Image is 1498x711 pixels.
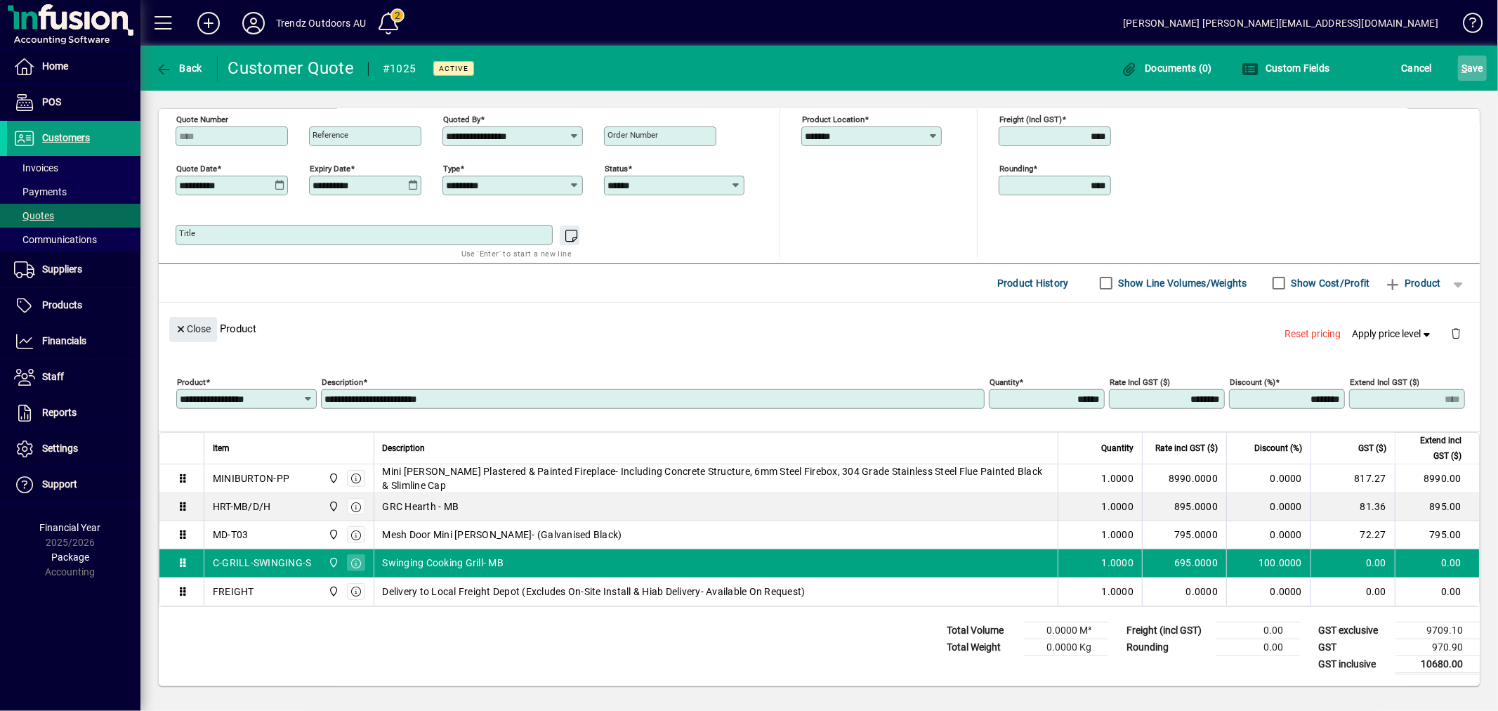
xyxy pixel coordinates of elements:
[1289,276,1370,290] label: Show Cost/Profit
[213,585,254,599] div: FREIGHT
[1119,622,1216,639] td: Freight (incl GST)
[1117,56,1216,81] button: Documents (0)
[383,528,622,542] span: Mesh Door Mini [PERSON_NAME]- (Galvanised Black)
[383,58,416,80] div: #1025
[7,396,140,431] a: Reports
[324,527,341,542] span: Central
[42,96,61,107] span: POS
[1377,270,1448,296] button: Product
[1121,63,1212,74] span: Documents (0)
[1395,493,1479,521] td: 895.00
[310,163,350,173] mat-label: Expiry date
[213,471,289,485] div: MINIBURTON-PP
[231,11,276,36] button: Profile
[1024,622,1108,639] td: 0.0000 M³
[186,11,231,36] button: Add
[1151,471,1218,485] div: 8990.0000
[1102,471,1134,485] span: 1.0000
[7,431,140,467] a: Settings
[7,156,140,180] a: Invoices
[1280,321,1347,346] button: Reset pricing
[383,464,1050,493] span: Mini [PERSON_NAME] Plastered & Painted Fireplace- Including Concrete Structure, 6mm Steel Firebox...
[1024,639,1108,655] td: 0.0000 Kg
[213,441,230,456] span: Item
[7,228,140,252] a: Communications
[276,12,366,34] div: Trendz Outdoors AU
[42,263,82,275] span: Suppliers
[802,114,865,124] mat-label: Product location
[443,114,480,124] mat-label: Quoted by
[999,163,1033,173] mat-label: Rounding
[1395,639,1480,655] td: 970.90
[1151,500,1218,514] div: 895.0000
[383,500,459,514] span: GRC Hearth - MB
[1458,56,1487,81] button: Save
[175,318,211,341] span: Close
[179,228,195,238] mat-label: Title
[1242,63,1330,74] span: Custom Fields
[7,324,140,359] a: Financials
[1452,3,1480,48] a: Knowledge Base
[228,57,355,79] div: Customer Quote
[1216,639,1300,655] td: 0.00
[1123,12,1438,34] div: [PERSON_NAME] [PERSON_NAME][EMAIL_ADDRESS][DOMAIN_NAME]
[1102,500,1134,514] span: 1.0000
[1384,272,1441,294] span: Product
[443,163,460,173] mat-label: Type
[155,63,202,74] span: Back
[324,499,341,514] span: Central
[7,180,140,204] a: Payments
[461,245,572,261] mat-hint: Use 'Enter' to start a new line
[1439,327,1473,339] app-page-header-button: Delete
[1310,549,1395,578] td: 0.00
[940,639,1024,655] td: Total Weight
[1285,327,1341,341] span: Reset pricing
[999,114,1062,124] mat-label: Freight (incl GST)
[176,163,217,173] mat-label: Quote date
[42,478,77,490] span: Support
[1226,521,1310,549] td: 0.0000
[42,407,77,418] span: Reports
[1395,464,1479,493] td: 8990.00
[1119,639,1216,655] td: Rounding
[140,56,218,81] app-page-header-button: Back
[7,467,140,502] a: Support
[605,163,628,173] mat-label: Status
[14,210,54,221] span: Quotes
[40,522,101,533] span: Financial Year
[1395,549,1479,578] td: 0.00
[51,552,89,563] span: Package
[383,585,806,599] span: Delivery to Local Freight Depot (Excludes On-Site Install & Hiab Delivery- Available On Request)
[1116,276,1247,290] label: Show Line Volumes/Weights
[213,556,312,570] div: C-GRILL-SWINGING-S
[1101,441,1134,456] span: Quantity
[1254,441,1302,456] span: Discount (%)
[7,204,140,228] a: Quotes
[159,303,1480,354] div: Product
[1347,321,1440,346] button: Apply price level
[1310,493,1395,521] td: 81.36
[42,335,86,346] span: Financials
[1155,441,1218,456] span: Rate incl GST ($)
[1353,327,1434,341] span: Apply price level
[1226,493,1310,521] td: 0.0000
[42,443,78,454] span: Settings
[1395,655,1480,673] td: 10680.00
[177,377,206,386] mat-label: Product
[42,132,90,143] span: Customers
[1238,56,1334,81] button: Custom Fields
[1230,377,1275,386] mat-label: Discount (%)
[324,584,341,599] span: Central
[166,322,221,334] app-page-header-button: Close
[1461,63,1467,74] span: S
[1102,556,1134,570] span: 1.0000
[1310,464,1395,493] td: 817.27
[997,272,1069,294] span: Product History
[213,500,271,514] div: HRT-MB/D/H
[1151,585,1218,599] div: 0.0000
[990,377,1019,386] mat-label: Quantity
[42,371,64,382] span: Staff
[1395,622,1480,639] td: 9709.10
[1151,556,1218,570] div: 695.0000
[439,64,468,73] span: Active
